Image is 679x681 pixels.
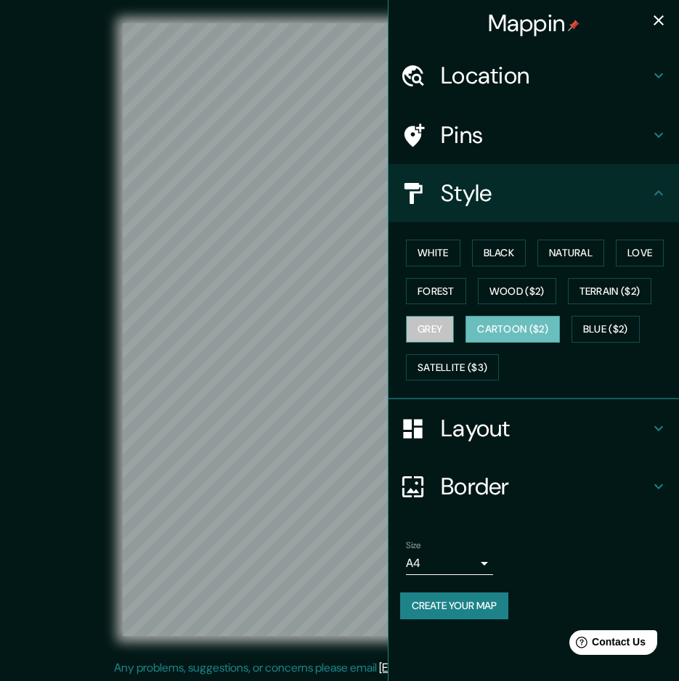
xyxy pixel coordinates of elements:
div: Location [389,46,679,105]
button: White [406,240,460,266]
canvas: Map [123,23,556,636]
button: Terrain ($2) [568,278,652,305]
div: A4 [406,552,493,575]
h4: Mappin [488,9,580,38]
button: Black [472,240,526,266]
h4: Style [441,179,650,208]
p: Any problems, suggestions, or concerns please email . [114,659,561,677]
div: Style [389,164,679,222]
button: Satellite ($3) [406,354,499,381]
iframe: Help widget launcher [550,624,663,665]
h4: Border [441,472,650,501]
div: Layout [389,399,679,457]
div: Pins [389,106,679,164]
h4: Layout [441,414,650,443]
button: Cartoon ($2) [465,316,560,343]
img: pin-icon.png [568,20,580,31]
h4: Pins [441,121,650,150]
label: Size [406,539,421,552]
button: Create your map [400,592,508,619]
a: [EMAIL_ADDRESS][DOMAIN_NAME] [379,660,558,675]
button: Blue ($2) [572,316,640,343]
button: Love [616,240,664,266]
div: Border [389,457,679,515]
button: Grey [406,316,454,343]
h4: Location [441,61,650,90]
button: Forest [406,278,466,305]
button: Natural [537,240,604,266]
button: Wood ($2) [478,278,556,305]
